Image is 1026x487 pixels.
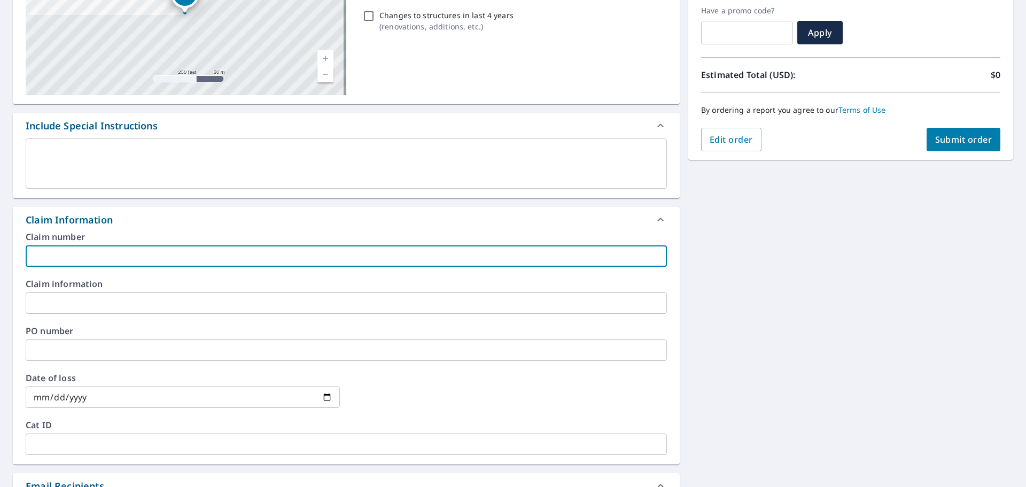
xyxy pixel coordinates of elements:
label: PO number [26,327,667,335]
button: Submit order [927,128,1001,151]
a: Current Level 17, Zoom In [317,50,333,66]
button: Apply [797,21,843,44]
div: Claim Information [26,213,113,227]
span: Submit order [935,134,992,145]
label: Cat ID [26,421,667,429]
p: By ordering a report you agree to our [701,105,1000,115]
p: $0 [991,68,1000,81]
p: ( renovations, additions, etc. ) [379,21,514,32]
button: Edit order [701,128,761,151]
span: Apply [806,27,834,38]
p: Estimated Total (USD): [701,68,851,81]
span: Edit order [710,134,753,145]
div: Include Special Instructions [13,113,680,138]
div: Claim Information [13,207,680,233]
label: Have a promo code? [701,6,793,16]
div: Include Special Instructions [26,119,158,133]
label: Claim number [26,233,667,241]
a: Current Level 17, Zoom Out [317,66,333,82]
label: Claim information [26,280,667,288]
p: Changes to structures in last 4 years [379,10,514,21]
label: Date of loss [26,374,340,382]
a: Terms of Use [838,105,886,115]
